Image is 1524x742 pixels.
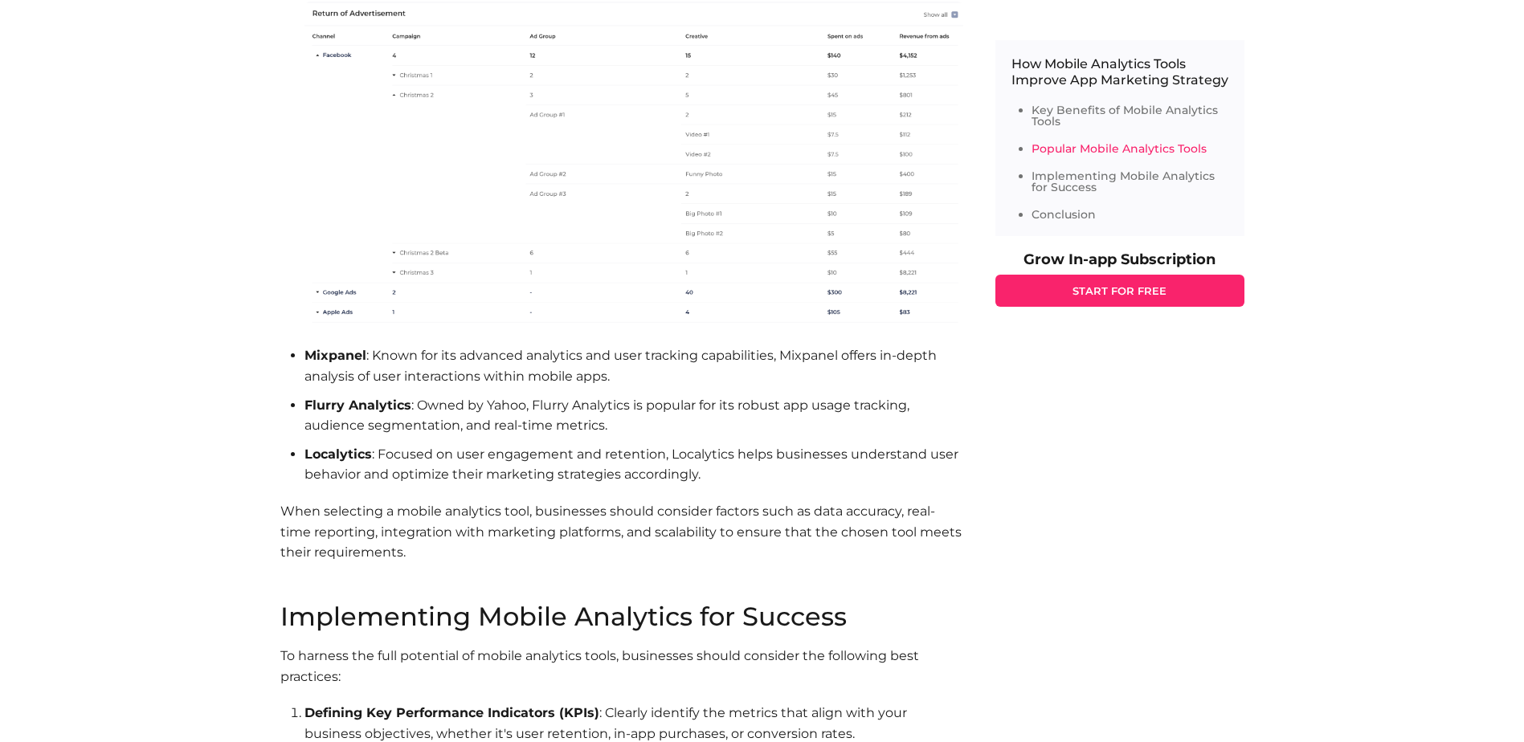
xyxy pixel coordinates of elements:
[304,395,963,436] li: : Owned by Yahoo, Flurry Analytics is popular for its robust app usage tracking, audience segment...
[280,646,963,687] p: To harness the full potential of mobile analytics tools, businesses should consider the following...
[304,705,599,720] b: Defining Key Performance Indicators (KPIs)
[995,252,1244,267] p: Grow In-app Subscription
[1032,207,1096,222] a: Conclusion
[304,2,963,330] img: app-marketing-strategies-effectiveness
[1032,103,1218,128] a: Key Benefits of Mobile Analytics Tools
[995,275,1244,307] a: START FOR FREE
[304,348,366,363] b: Mixpanel
[280,604,963,630] h2: Implementing Mobile Analytics for Success
[304,444,963,485] li: : Focused on user engagement and retention, Localytics helps businesses understand user behavior ...
[1032,169,1215,194] a: Implementing Mobile Analytics for Success
[304,397,411,413] b: Flurry Analytics
[280,501,963,604] p: When selecting a mobile analytics tool, businesses should consider factors such as data accuracy,...
[304,345,963,386] li: : Known for its advanced analytics and user tracking capabilities, Mixpanel offers in-depth analy...
[1011,56,1228,88] p: How Mobile Analytics Tools Improve App Marketing Strategy
[304,446,372,462] b: Localytics
[1032,141,1207,156] a: Popular Mobile Analytics Tools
